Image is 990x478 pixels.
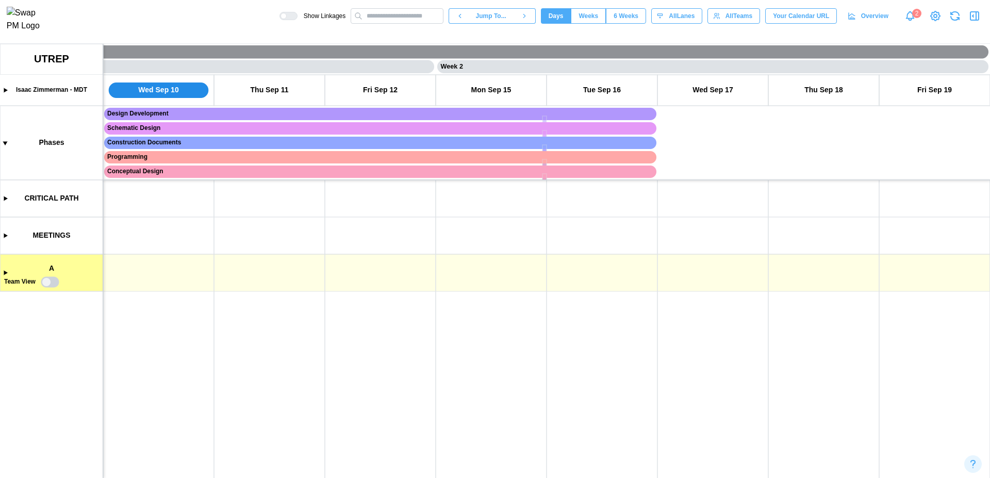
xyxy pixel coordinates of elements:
button: Weeks [571,8,606,24]
span: Weeks [579,9,598,23]
button: Days [541,8,571,24]
span: All Lanes [669,9,695,23]
button: Your Calendar URL [765,8,837,24]
span: All Teams [725,9,752,23]
img: Swap PM Logo [7,7,48,32]
span: Your Calendar URL [773,9,829,23]
button: Jump To... [471,8,513,24]
button: Refresh Grid [948,9,962,23]
span: 6 Weeks [614,9,638,23]
button: Open Drawer [967,9,982,23]
div: 2 [912,9,921,18]
a: Notifications [901,7,919,25]
button: AllLanes [651,8,702,24]
span: Overview [861,9,888,23]
span: Days [549,9,564,23]
span: Show Linkages [298,12,345,20]
button: 6 Weeks [606,8,646,24]
a: View Project [928,9,943,23]
button: AllTeams [707,8,760,24]
span: Jump To... [476,9,506,23]
a: Overview [842,8,896,24]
